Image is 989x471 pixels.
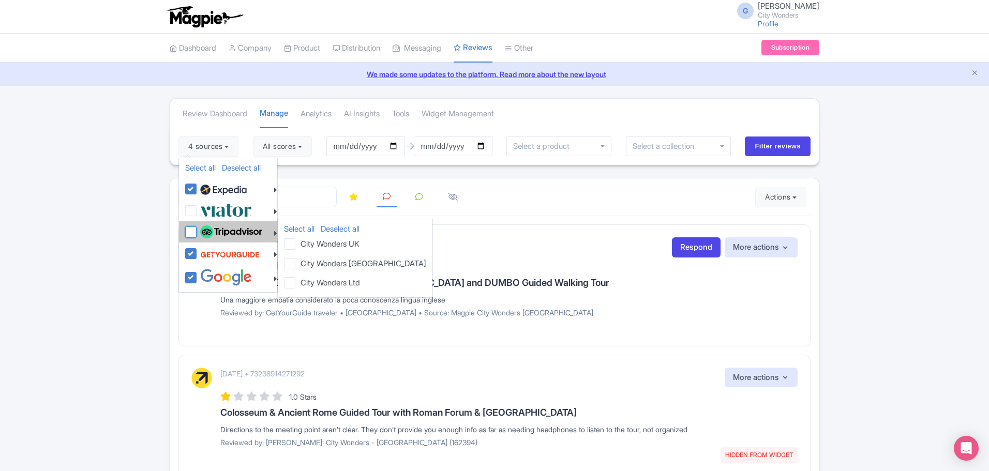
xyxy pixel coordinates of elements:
img: google-96de159c2084212d3cdd3c2fb262314c.svg [200,269,252,286]
input: Filter reviews [745,136,811,156]
a: AI Insights [344,100,380,128]
a: Deselect all [222,163,261,173]
label: City Wonders [GEOGRAPHIC_DATA] [296,256,426,270]
a: Review Dashboard [183,100,247,128]
a: Deselect all [321,224,359,234]
span: HIDDEN FROM WIDGET [721,447,798,463]
label: City Wonders UK [296,237,359,250]
p: Reviewed by: [PERSON_NAME]: City Wonders - [GEOGRAPHIC_DATA] (162394) [220,437,798,448]
button: Close announcement [971,68,979,80]
button: More actions [725,368,798,388]
a: Select all [284,224,314,234]
a: Dashboard [170,34,216,63]
small: City Wonders [758,12,819,19]
a: Select all [185,163,216,173]
button: All scores [253,136,312,157]
a: Analytics [301,100,332,128]
a: Other [505,34,533,63]
div: Open Intercom Messenger [954,436,979,461]
a: G [PERSON_NAME] City Wonders [731,2,819,19]
a: Manage [260,99,288,129]
span: 1.0 Stars [289,392,317,401]
a: We made some updates to the platform. Read more about the new layout [6,69,983,80]
span: G [737,3,754,19]
label: City Wonders Ltd [296,276,360,289]
a: Widget Management [422,100,494,128]
input: Select a product [513,142,575,151]
img: get_your_guide-5a6366678479520ec94e3f9d2b9f304b.svg [200,245,260,264]
div: Una maggiore empatia considerato la poca conoscenza lingua inglese [220,294,798,305]
button: Actions [755,187,806,207]
img: logo-ab69f6fb50320c5b225c76a69d11143b.png [164,5,245,28]
span: [PERSON_NAME] [758,1,819,11]
a: Reviews [454,34,492,63]
div: Directions to the meeting point aren’t clear. They don’t provide you enough info as far as needin... [220,424,798,435]
a: Tools [392,100,409,128]
h3: [US_STATE][GEOGRAPHIC_DATA]: [GEOGRAPHIC_DATA] and DUMBO Guided Walking Tour [220,278,798,288]
button: More actions [725,237,798,257]
img: tripadvisor_background-ebb97188f8c6c657a79ad20e0caa6051.svg [200,225,262,239]
a: Product [284,34,320,63]
img: Expedia Logo [191,368,212,388]
a: Profile [758,19,778,28]
input: Select a collection [633,142,701,151]
a: Distribution [333,34,380,63]
p: Reviewed by: GetYourGuide traveler • [GEOGRAPHIC_DATA] • Source: Magpie City Wonders [GEOGRAPHIC_... [220,307,798,318]
ul: 4 sources [178,158,278,293]
a: Company [229,34,272,63]
p: [DATE] • 73238914271292 [220,368,305,379]
button: 4 sources [178,136,238,157]
h3: Colosseum & Ancient Rome Guided Tour with Roman Forum & [GEOGRAPHIC_DATA] [220,407,798,418]
a: Respond [672,237,721,257]
a: Subscription [761,40,819,55]
img: expedia22-01-93867e2ff94c7cd37d965f09d456db68.svg [200,182,247,197]
img: viator-e2bf771eb72f7a6029a5edfbb081213a.svg [200,202,252,219]
a: Messaging [393,34,441,63]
